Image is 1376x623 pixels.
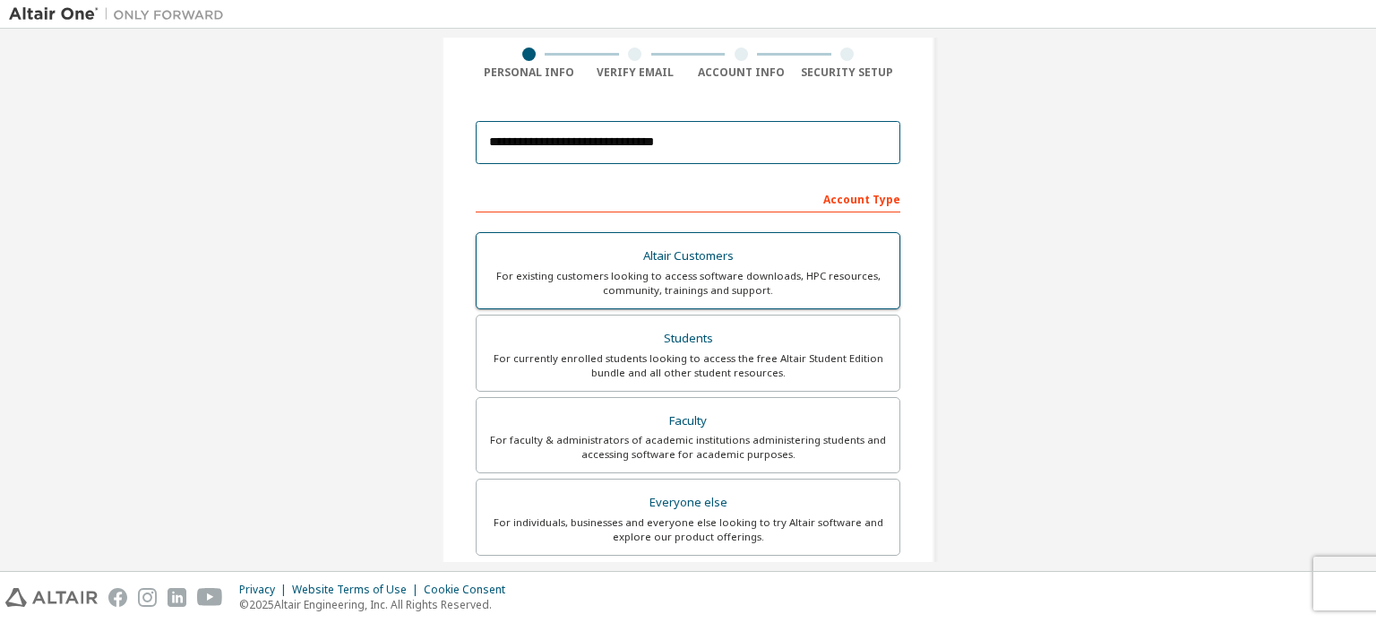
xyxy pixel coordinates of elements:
[197,588,223,607] img: youtube.svg
[487,351,889,380] div: For currently enrolled students looking to access the free Altair Student Edition bundle and all ...
[138,588,157,607] img: instagram.svg
[582,65,689,80] div: Verify Email
[487,433,889,462] div: For faculty & administrators of academic institutions administering students and accessing softwa...
[487,490,889,515] div: Everyone else
[5,588,98,607] img: altair_logo.svg
[487,515,889,544] div: For individuals, businesses and everyone else looking to try Altair software and explore our prod...
[239,597,516,612] p: © 2025 Altair Engineering, Inc. All Rights Reserved.
[108,588,127,607] img: facebook.svg
[239,583,292,597] div: Privacy
[795,65,901,80] div: Security Setup
[688,65,795,80] div: Account Info
[476,184,900,212] div: Account Type
[9,5,233,23] img: Altair One
[476,65,582,80] div: Personal Info
[424,583,516,597] div: Cookie Consent
[487,244,889,269] div: Altair Customers
[487,326,889,351] div: Students
[168,588,186,607] img: linkedin.svg
[292,583,424,597] div: Website Terms of Use
[487,269,889,298] div: For existing customers looking to access software downloads, HPC resources, community, trainings ...
[487,409,889,434] div: Faculty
